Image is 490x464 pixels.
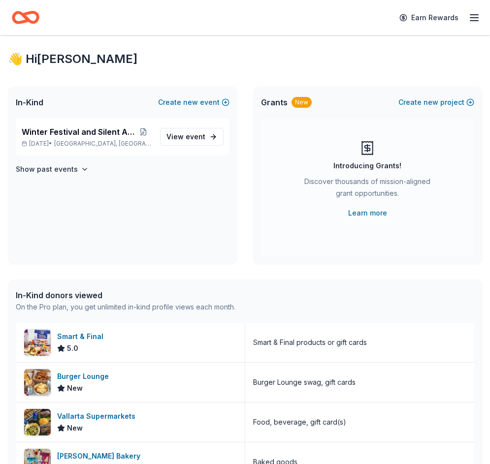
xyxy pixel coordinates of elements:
[253,416,346,428] div: Food, beverage, gift card(s)
[253,376,356,388] div: Burger Lounge swag, gift cards
[57,450,144,462] div: [PERSON_NAME] Bakery
[253,337,367,348] div: Smart & Final products or gift cards
[24,369,51,396] img: Image for Burger Lounge
[24,329,51,356] img: Image for Smart & Final
[183,96,198,108] span: new
[160,128,224,146] a: View event
[67,382,83,394] span: New
[24,409,51,435] img: Image for Vallarta Supermarkets
[292,97,312,108] div: New
[54,140,152,148] span: [GEOGRAPHIC_DATA], [GEOGRAPHIC_DATA]
[300,176,435,203] div: Discover thousands of mission-aligned grant opportunities.
[67,422,83,434] span: New
[12,6,39,29] a: Home
[166,131,205,143] span: View
[424,96,438,108] span: new
[158,96,229,108] button: Createnewevent
[22,140,152,148] p: [DATE] •
[393,9,464,27] a: Earn Rewards
[16,163,78,175] h4: Show past events
[261,96,288,108] span: Grants
[22,126,135,138] span: Winter Festival and Silent Auction
[57,371,113,382] div: Burger Lounge
[16,163,89,175] button: Show past events
[348,207,387,219] a: Learn more
[398,96,474,108] button: Createnewproject
[57,410,139,422] div: Vallarta Supermarkets
[8,51,482,67] div: 👋 Hi [PERSON_NAME]
[16,96,43,108] span: In-Kind
[16,289,235,301] div: In-Kind donors viewed
[186,132,205,141] span: event
[16,301,235,313] div: On the Pro plan, you get unlimited in-kind profile views each month.
[67,342,78,354] span: 5.0
[333,160,401,172] div: Introducing Grants!
[57,331,107,342] div: Smart & Final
